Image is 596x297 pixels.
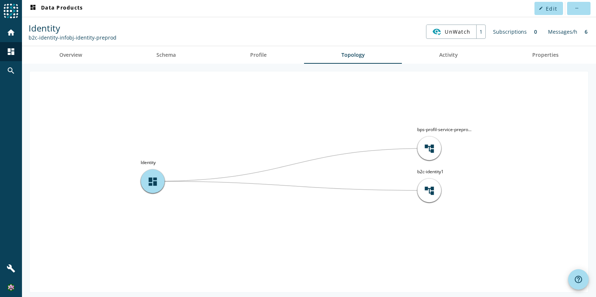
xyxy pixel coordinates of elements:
div: 1 [476,25,485,38]
span: Topology [341,52,365,57]
span: account_tree [424,143,435,154]
img: 3487413f3e4f654dbcb0139c4dc6a4cd [7,284,15,291]
tspan: bps-profil-service-prepro... [417,126,471,133]
span: Identity [29,22,60,34]
div: Subscriptions [489,25,530,39]
button: Edit [534,2,563,15]
button: UnWatch [426,25,476,38]
tspan: Identity [141,159,156,166]
span: Schema [156,52,176,57]
span: Data Products [29,4,83,13]
img: spoud-logo.svg [4,4,18,18]
mat-icon: help_outline [574,275,583,284]
span: Activity [439,52,458,57]
div: Kafka Topic: b2c-identity-infobj-identity-preprod [29,34,116,41]
mat-icon: search [7,66,15,75]
mat-icon: dashboard [29,4,37,13]
div: 0 [530,25,541,39]
div: Messages/h [544,25,581,39]
span: dashboard [147,176,158,187]
span: UnWatch [445,25,470,38]
mat-icon: home [7,28,15,37]
tspan: b2c-identity1 [417,168,444,175]
mat-icon: more_horiz [574,6,578,10]
div: 6 [581,25,591,39]
span: Properties [532,52,559,57]
span: Edit [546,5,557,12]
button: Data Products [26,2,86,15]
span: Profile [250,52,267,57]
mat-icon: build [7,264,15,273]
mat-icon: dashboard [7,47,15,56]
span: account_tree [424,185,435,196]
span: Overview [59,52,82,57]
mat-icon: edit [539,6,543,10]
